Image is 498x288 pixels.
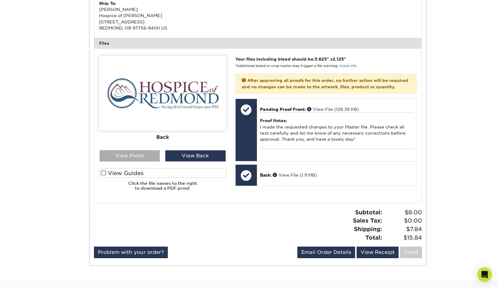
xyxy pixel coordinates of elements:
span: $0.00 [384,216,422,225]
strong: Subtotal: [355,209,382,216]
a: View File (128.38 KB) [307,107,359,112]
a: View File (1.9 MB) [273,173,317,177]
strong: After approving all proofs for this order, no further action will be required and no changes can ... [242,78,408,89]
span: 2.125 [333,57,344,61]
small: *Additional bleed or crop marks may trigger a file warning – [235,64,357,68]
div: View Front [99,150,160,162]
span: 3.625 [315,57,327,61]
span: $8.00 [384,208,422,217]
span: Pending Proof Front: [260,107,306,112]
a: Close [400,247,422,258]
a: Problem with your order? [94,247,168,258]
strong: Total: [365,234,382,241]
a: more info [340,64,357,68]
span: $7.84 [384,225,422,234]
strong: Shipping: [354,226,382,232]
strong: Your files including bleed should be: " x " [235,57,346,61]
strong: Sales Tax: [353,217,382,224]
span: $15.84 [384,234,422,242]
div: I made the requested changes to your Master file. Please check all text carefully and let me know... [260,112,413,149]
strong: Ship To: [99,1,116,6]
iframe: Google Customer Reviews [2,269,52,286]
span: Back: [260,173,271,177]
div: Files [94,38,422,49]
strong: Proof Notes: [260,118,287,123]
label: View Guides [99,168,226,178]
div: View Back [165,150,226,162]
div: Back [99,131,226,144]
div: [PERSON_NAME] Hospice of [PERSON_NAME] [STREET_ADDRESS] REDMOND, OR 97756-9400 US [99,0,258,31]
div: Open Intercom Messenger [477,267,492,282]
h6: Click the file names to the right to download a PDF proof. [99,181,226,196]
a: Email Order Details [297,247,355,258]
a: View Receipt [357,247,399,258]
